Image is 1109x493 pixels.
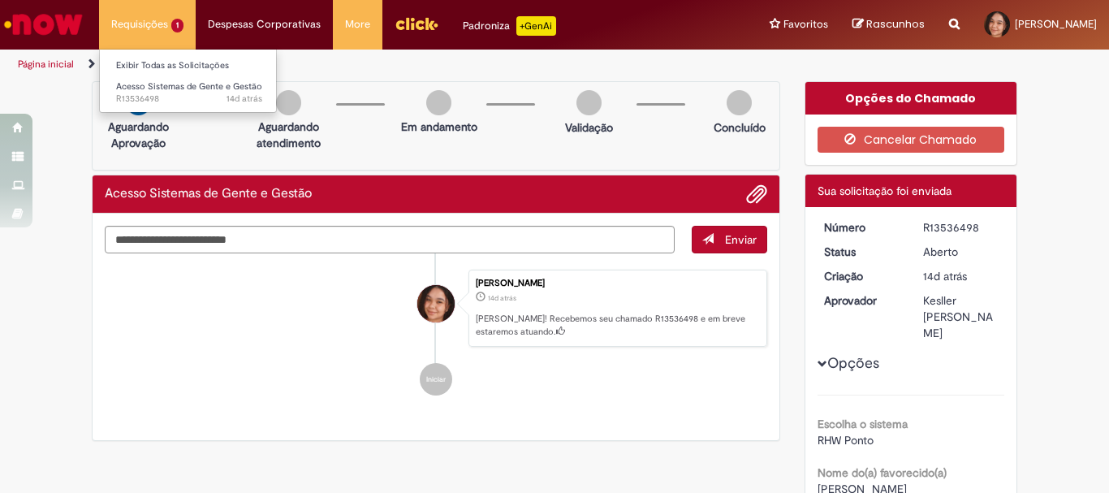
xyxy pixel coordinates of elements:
span: Sua solicitação foi enviada [818,184,951,198]
p: Concluído [714,119,766,136]
b: Escolha o sistema [818,417,908,431]
textarea: Digite sua mensagem aqui... [105,226,675,253]
div: Aberto [923,244,999,260]
p: Em andamento [401,119,477,135]
div: Padroniza [463,16,556,36]
dt: Número [812,219,912,236]
img: img-circle-grey.png [576,90,602,115]
time: 15/09/2025 15:28:09 [227,93,262,105]
h2: Acesso Sistemas de Gente e Gestão Histórico de tíquete [105,187,312,201]
dt: Status [812,244,912,260]
img: img-circle-grey.png [727,90,752,115]
ul: Requisições [99,49,277,113]
div: Jade Da Silva Jacob [417,285,455,322]
time: 15/09/2025 15:28:08 [488,293,516,303]
span: Acesso Sistemas de Gente e Gestão [116,80,262,93]
span: Rascunhos [866,16,925,32]
span: Despesas Corporativas [208,16,321,32]
span: Enviar [725,232,757,247]
a: Rascunhos [852,17,925,32]
a: Exibir Todas as Solicitações [100,57,278,75]
span: 14d atrás [488,293,516,303]
span: 1 [171,19,183,32]
span: Favoritos [783,16,828,32]
span: R13536498 [116,93,262,106]
span: 14d atrás [923,269,967,283]
img: img-circle-grey.png [426,90,451,115]
span: [PERSON_NAME] [1015,17,1097,31]
div: Kesller [PERSON_NAME] [923,292,999,341]
dt: Criação [812,268,912,284]
img: click_logo_yellow_360x200.png [395,11,438,36]
ul: Trilhas de página [12,50,727,80]
p: Validação [565,119,613,136]
span: Requisições [111,16,168,32]
button: Cancelar Chamado [818,127,1005,153]
div: R13536498 [923,219,999,236]
span: RHW Ponto [818,433,874,448]
span: More [345,16,370,32]
p: Aguardando Aprovação [99,119,178,151]
a: Aberto R13536498 : Acesso Sistemas de Gente e Gestão [100,78,278,108]
ul: Histórico de tíquete [105,253,767,413]
div: [PERSON_NAME] [476,279,758,288]
img: img-circle-grey.png [276,90,301,115]
p: +GenAi [516,16,556,36]
span: 14d atrás [227,93,262,105]
div: Opções do Chamado [805,82,1017,115]
p: Aguardando atendimento [249,119,328,151]
img: ServiceNow [2,8,85,41]
li: Jade Da Silva Jacob [105,270,767,348]
a: Página inicial [18,58,74,71]
dt: Aprovador [812,292,912,309]
button: Adicionar anexos [746,184,767,205]
div: 15/09/2025 15:28:08 [923,268,999,284]
p: [PERSON_NAME]! Recebemos seu chamado R13536498 e em breve estaremos atuando. [476,313,758,338]
time: 15/09/2025 15:28:08 [923,269,967,283]
b: Nome do(a) favorecido(a) [818,465,947,480]
button: Enviar [692,226,767,253]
